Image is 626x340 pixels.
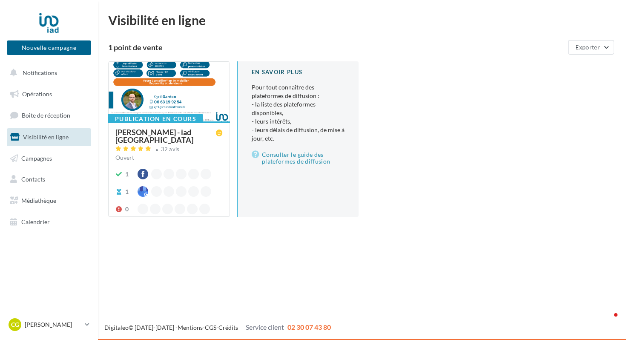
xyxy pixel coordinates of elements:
[25,320,81,329] p: [PERSON_NAME]
[7,40,91,55] button: Nouvelle campagne
[5,192,93,210] a: Médiathèque
[5,150,93,167] a: Campagnes
[115,154,134,161] span: Ouvert
[597,311,617,331] iframe: Intercom live chat
[21,218,50,225] span: Calendrier
[178,324,203,331] a: Mentions
[5,213,93,231] a: Calendrier
[125,187,129,196] div: 1
[104,324,331,331] span: © [DATE]-[DATE] - - -
[252,83,345,143] p: Pour tout connaître des plateformes de diffusion :
[104,324,129,331] a: Digitaleo
[115,145,223,155] a: 32 avis
[252,150,345,167] a: Consulter le guide des plateformes de diffusion
[23,133,69,141] span: Visibilité en ligne
[218,324,238,331] a: Crédits
[108,114,203,124] div: Publication en cours
[5,64,89,82] button: Notifications
[5,85,93,103] a: Opérations
[568,40,614,55] button: Exporter
[108,43,565,51] div: 1 point de vente
[575,43,600,51] span: Exporter
[7,317,91,333] a: CG [PERSON_NAME]
[21,176,45,183] span: Contacts
[23,69,57,76] span: Notifications
[252,68,345,76] div: En savoir plus
[108,14,616,26] div: Visibilité en ligne
[287,323,331,331] span: 02 30 07 43 80
[5,106,93,124] a: Boîte de réception
[246,323,284,331] span: Service client
[115,128,216,144] div: [PERSON_NAME] - iad [GEOGRAPHIC_DATA]
[5,128,93,146] a: Visibilité en ligne
[22,90,52,98] span: Opérations
[161,147,180,152] div: 32 avis
[21,197,56,204] span: Médiathèque
[21,154,52,161] span: Campagnes
[252,117,345,126] li: - leurs intérêts,
[22,112,70,119] span: Boîte de réception
[125,170,129,179] div: 1
[125,205,129,213] div: 0
[11,320,19,329] span: CG
[252,100,345,117] li: - la liste des plateformes disponibles,
[5,170,93,188] a: Contacts
[205,324,216,331] a: CGS
[252,126,345,143] li: - leurs délais de diffusion, de mise à jour, etc.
